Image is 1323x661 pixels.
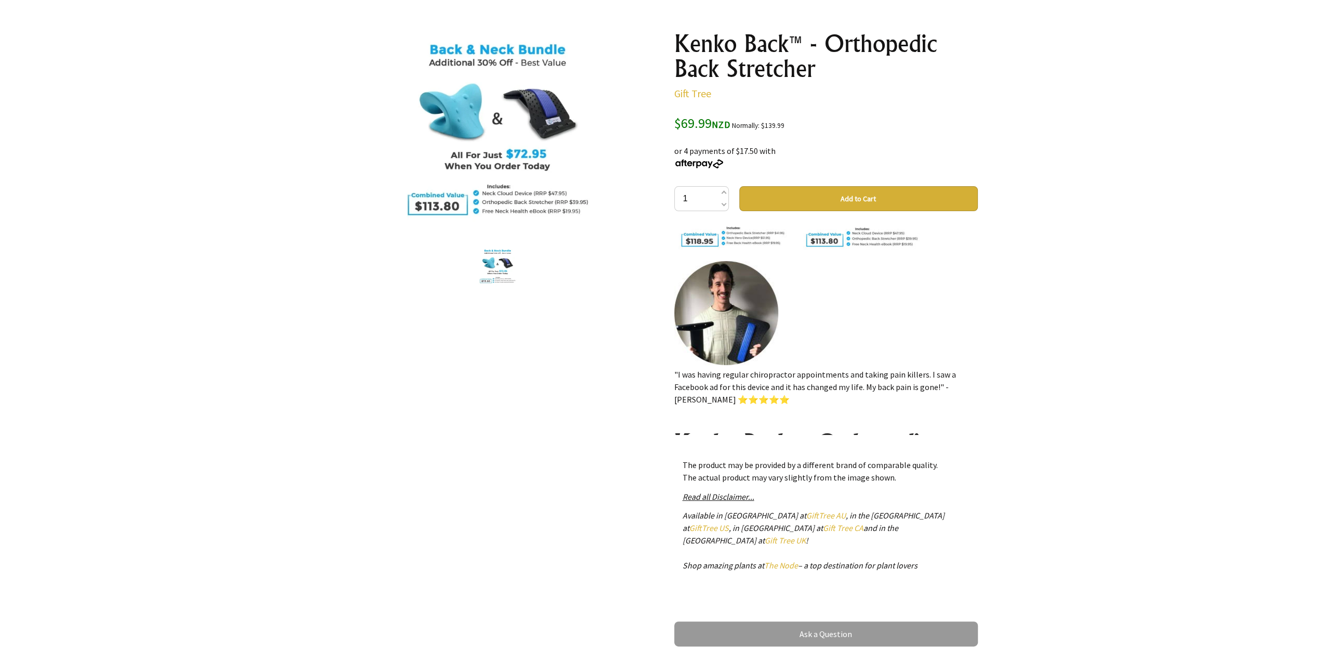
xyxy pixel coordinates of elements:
[478,247,517,287] img: Kenko Back™ - Orthopedic Back Stretcher
[712,119,730,131] span: NZD
[689,523,729,533] a: GiftTree US
[732,121,784,130] small: Normally: $139.99
[674,429,789,457] strong: Kenko Back
[674,132,978,170] div: or 4 payments of $17.50 with
[674,621,978,646] a: Ask a Question
[396,31,598,234] img: Kenko Back™ - Orthopedic Back Stretcher
[806,510,846,521] a: GiftTree AU
[683,510,945,571] em: Available in [GEOGRAPHIC_DATA] at , in the [GEOGRAPHIC_DATA] at , in [GEOGRAPHIC_DATA] at and in ...
[674,31,978,81] h1: Kenko Back™ - Orthopedic Back Stretcher
[674,159,724,169] img: Afterpay
[764,560,798,571] a: The Node
[674,429,930,482] strong: Orthopedic Back Stretcher
[674,368,978,406] p: "I was having regular chiropractor appointments and taking pain killers. I saw a Facebook ad for ...
[674,431,978,481] h1: ™ -
[674,87,711,100] a: Gift Tree
[683,491,754,502] a: Read all Disclaimer...
[674,114,730,132] span: $69.99
[683,459,970,484] p: The product may be provided by a different brand of comparable quality. The actual product may va...
[739,186,978,211] button: Add to Cart
[823,523,863,533] a: Gift Tree CA
[765,535,806,546] a: Gift Tree UK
